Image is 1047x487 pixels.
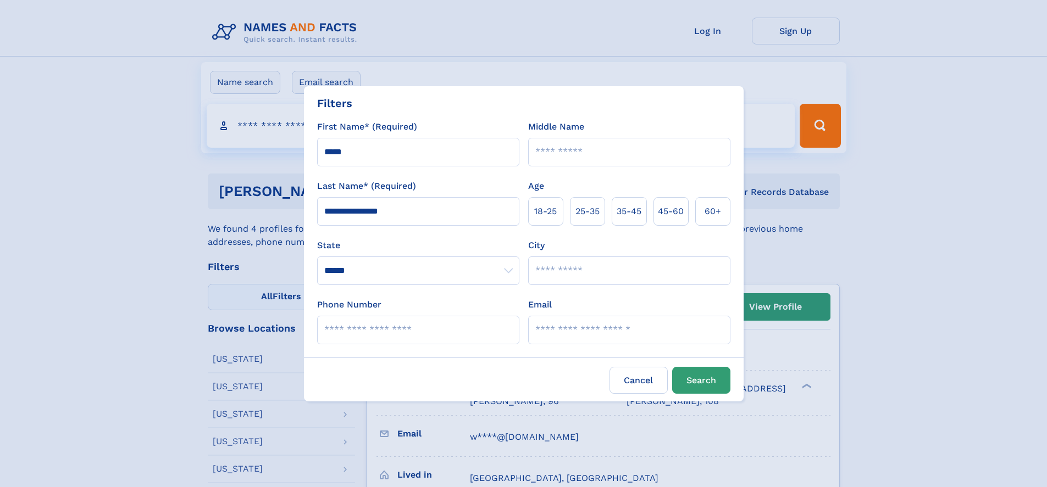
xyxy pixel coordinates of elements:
[610,367,668,394] label: Cancel
[317,239,519,252] label: State
[528,120,584,133] label: Middle Name
[658,205,684,218] span: 45‑60
[317,180,416,193] label: Last Name* (Required)
[575,205,600,218] span: 25‑35
[528,180,544,193] label: Age
[534,205,557,218] span: 18‑25
[672,367,730,394] button: Search
[317,120,417,133] label: First Name* (Required)
[317,95,352,111] div: Filters
[528,239,545,252] label: City
[317,298,381,311] label: Phone Number
[617,205,641,218] span: 35‑45
[705,205,721,218] span: 60+
[528,298,552,311] label: Email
